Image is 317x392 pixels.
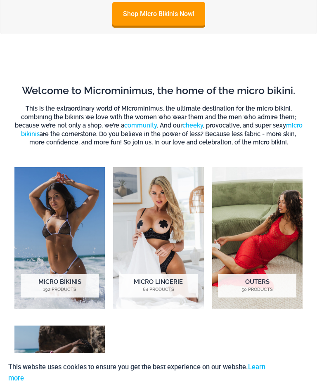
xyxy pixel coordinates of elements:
a: Visit product category Micro Bikinis [14,167,105,308]
h2: Micro Bikinis [21,274,99,297]
button: Accept [274,361,309,384]
h6: This is the extraordinary world of Microminimus, the ultimate destination for the micro bikini, c... [14,104,303,146]
mark: 64 Products [119,286,198,293]
mark: 50 Products [218,286,296,293]
img: Micro Lingerie [113,167,203,308]
h2: Outers [218,274,296,297]
a: micro bikinis [21,122,303,137]
a: Learn more [8,363,265,382]
a: Visit product category Outers [212,167,303,308]
a: Shop Micro Bikinis Now! [112,2,205,26]
img: Micro Bikinis [14,167,105,308]
mark: 192 Products [21,286,99,293]
h2: Micro Lingerie [119,274,198,297]
a: Visit product category Micro Lingerie [113,167,203,308]
p: This website uses cookies to ensure you get the best experience on our website. [8,361,267,384]
h2: Welcome to Microminimus, the home of the micro bikini. [14,84,303,97]
a: cheeky [182,122,203,129]
a: community [124,122,157,129]
img: Outers [212,167,303,308]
